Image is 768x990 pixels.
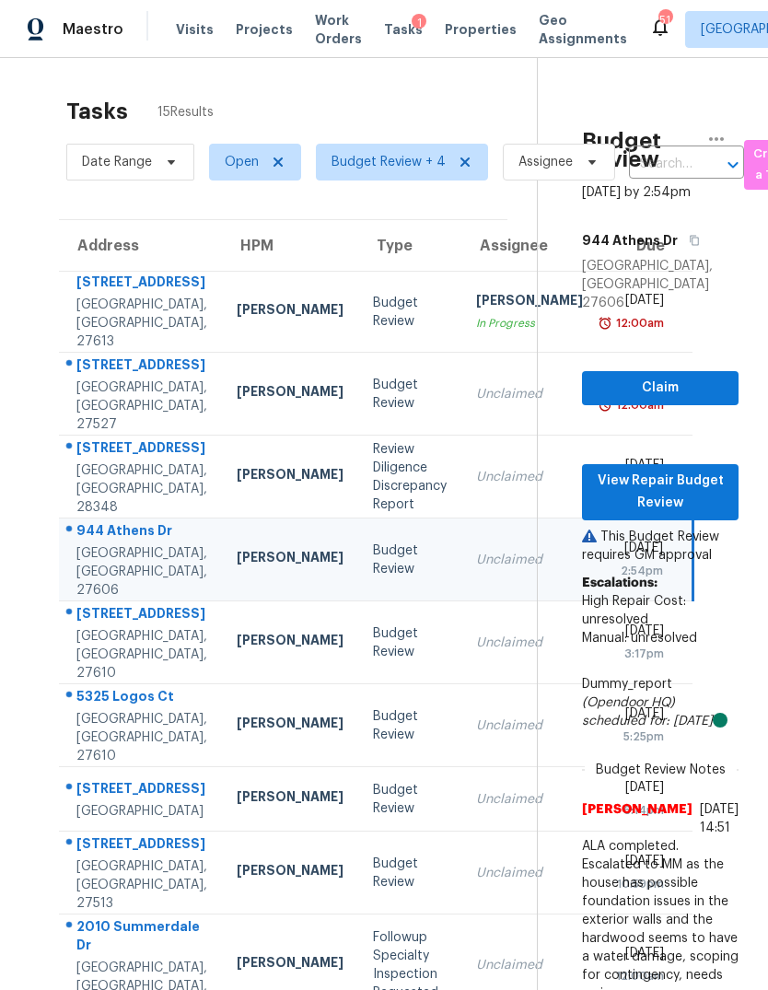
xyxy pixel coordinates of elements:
div: Unclaimed [476,956,583,974]
button: Copy Address [678,224,703,257]
span: Work Orders [315,11,362,48]
div: [PERSON_NAME] [476,291,583,314]
div: 2010 Summerdale Dr [76,917,207,959]
span: Geo Assignments [539,11,627,48]
h2: Budget Review [582,132,694,169]
span: Maestro [63,20,123,39]
div: [PERSON_NAME] [237,714,343,737]
div: Budget Review [373,542,447,578]
div: Unclaimed [476,634,583,652]
button: Claim [582,371,739,405]
span: Visits [176,20,214,39]
h5: 944 Athens Dr [582,231,678,250]
span: Budget Review Notes [585,761,737,779]
div: [DATE] by 2:54pm [582,183,691,202]
div: [STREET_ADDRESS] [76,438,207,461]
div: [PERSON_NAME] [237,953,343,976]
button: View Repair Budget Review [582,464,739,520]
span: View Repair Budget Review [597,470,724,515]
div: Budget Review [373,624,447,661]
div: [GEOGRAPHIC_DATA], [GEOGRAPHIC_DATA], 28348 [76,461,207,517]
input: Search by address [629,150,692,179]
span: [PERSON_NAME] [582,800,692,837]
div: Dummy_report [582,675,739,730]
div: [PERSON_NAME] [237,631,343,654]
div: [GEOGRAPHIC_DATA], [GEOGRAPHIC_DATA], 27513 [76,857,207,913]
div: Review Diligence Discrepancy Report [373,440,447,514]
span: [DATE] 14:51 [700,803,739,834]
div: Unclaimed [476,551,583,569]
span: 15 Results [157,103,214,122]
span: Properties [445,20,517,39]
span: Manual: unresolved [582,632,697,645]
div: [STREET_ADDRESS] [76,273,207,296]
div: [STREET_ADDRESS] [76,779,207,802]
span: Budget Review + 4 [332,153,446,171]
div: 1 [412,14,426,32]
span: Assignee [518,153,573,171]
th: Assignee [461,220,598,272]
div: Budget Review [373,294,447,331]
div: 51 [658,11,671,29]
div: Unclaimed [476,468,583,486]
th: Address [59,220,222,272]
div: Budget Review [373,781,447,818]
div: Unclaimed [476,864,583,882]
div: In Progress [476,314,583,332]
p: This Budget Review requires GM approval [582,528,739,565]
div: Budget Review [373,707,447,744]
div: Budget Review [373,855,447,891]
button: Open [720,152,746,178]
div: [GEOGRAPHIC_DATA], [GEOGRAPHIC_DATA], 27610 [76,627,207,682]
div: [PERSON_NAME] [237,300,343,323]
div: [STREET_ADDRESS] [76,355,207,379]
div: [PERSON_NAME] [237,465,343,488]
span: Tasks [384,23,423,36]
i: scheduled for: [DATE] [582,715,713,728]
div: [GEOGRAPHIC_DATA], [GEOGRAPHIC_DATA] 27606 [582,257,739,312]
span: Open [225,153,259,171]
span: Projects [236,20,293,39]
div: 5325 Logos Ct [76,687,207,710]
th: HPM [222,220,358,272]
div: [GEOGRAPHIC_DATA] [76,802,207,821]
span: High Repair Cost: unresolved [582,595,686,626]
span: Date Range [82,153,152,171]
i: (Opendoor HQ) [582,696,675,709]
div: [GEOGRAPHIC_DATA], [GEOGRAPHIC_DATA], 27527 [76,379,207,434]
div: [STREET_ADDRESS] [76,834,207,857]
div: Unclaimed [476,716,583,735]
div: [PERSON_NAME] [237,787,343,810]
b: Escalations: [582,577,657,589]
div: [GEOGRAPHIC_DATA], [GEOGRAPHIC_DATA], 27613 [76,296,207,351]
div: [PERSON_NAME] [237,382,343,405]
div: [STREET_ADDRESS] [76,604,207,627]
span: Claim [597,377,724,400]
div: [GEOGRAPHIC_DATA], [GEOGRAPHIC_DATA], 27606 [76,544,207,600]
div: Budget Review [373,376,447,413]
div: [GEOGRAPHIC_DATA], [GEOGRAPHIC_DATA], 27610 [76,710,207,765]
th: Type [358,220,461,272]
div: Unclaimed [476,385,583,403]
div: Unclaimed [476,790,583,809]
div: [PERSON_NAME] [237,548,343,571]
h2: Tasks [66,102,128,121]
div: 944 Athens Dr [76,521,207,544]
div: [PERSON_NAME] [237,861,343,884]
